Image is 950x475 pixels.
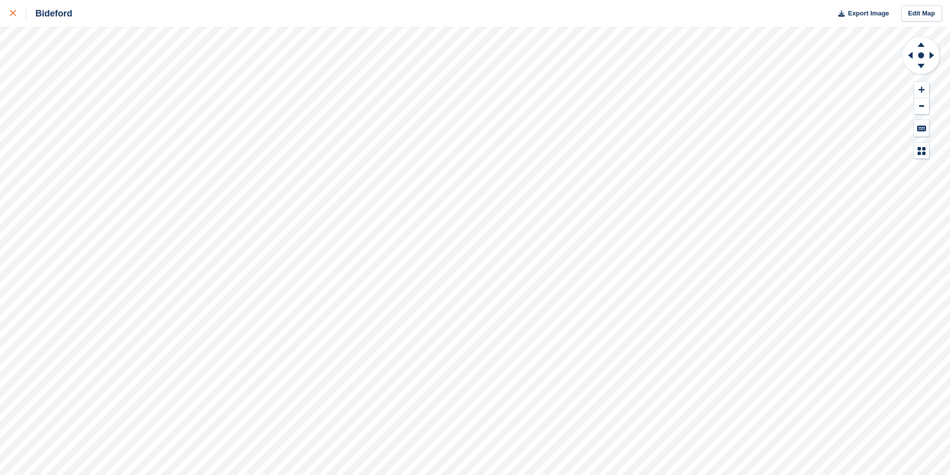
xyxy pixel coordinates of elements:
button: Zoom Out [914,98,929,115]
span: Export Image [848,8,889,18]
div: Bideford [26,7,72,19]
button: Keyboard Shortcuts [914,120,929,137]
button: Zoom In [914,82,929,98]
button: Export Image [832,5,889,22]
a: Edit Map [901,5,942,22]
button: Map Legend [914,143,929,159]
